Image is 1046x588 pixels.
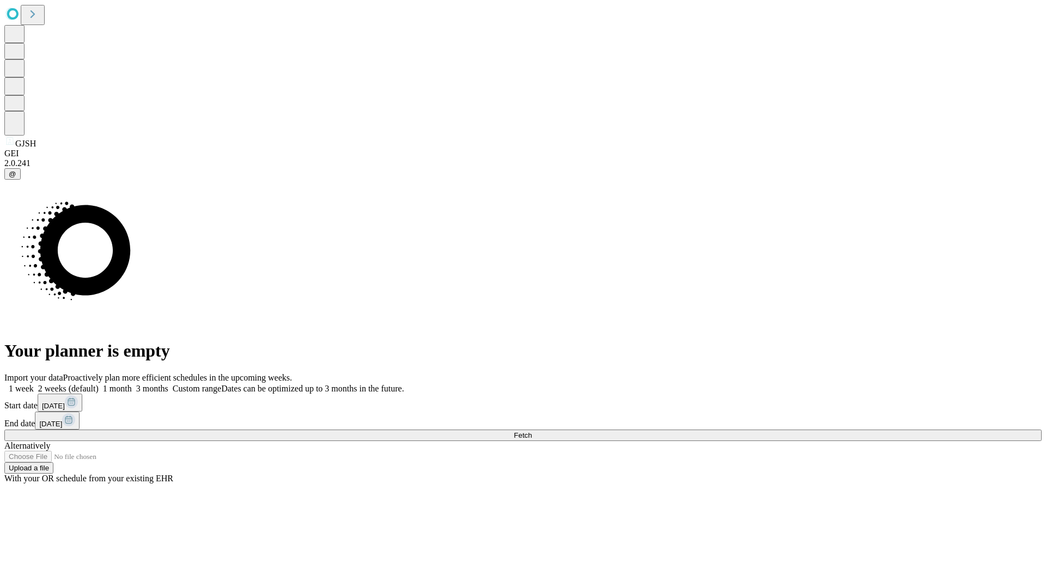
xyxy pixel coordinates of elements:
div: 2.0.241 [4,158,1042,168]
span: Alternatively [4,441,50,450]
span: Custom range [173,384,221,393]
button: @ [4,168,21,180]
button: [DATE] [38,394,82,412]
span: GJSH [15,139,36,148]
button: Fetch [4,430,1042,441]
span: [DATE] [42,402,65,410]
button: Upload a file [4,462,53,474]
span: Dates can be optimized up to 3 months in the future. [221,384,404,393]
span: With your OR schedule from your existing EHR [4,474,173,483]
span: [DATE] [39,420,62,428]
div: Start date [4,394,1042,412]
div: GEI [4,149,1042,158]
button: [DATE] [35,412,80,430]
span: Fetch [514,431,532,439]
span: Import your data [4,373,63,382]
span: 2 weeks (default) [38,384,99,393]
div: End date [4,412,1042,430]
span: @ [9,170,16,178]
h1: Your planner is empty [4,341,1042,361]
span: 1 week [9,384,34,393]
span: Proactively plan more efficient schedules in the upcoming weeks. [63,373,292,382]
span: 3 months [136,384,168,393]
span: 1 month [103,384,132,393]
